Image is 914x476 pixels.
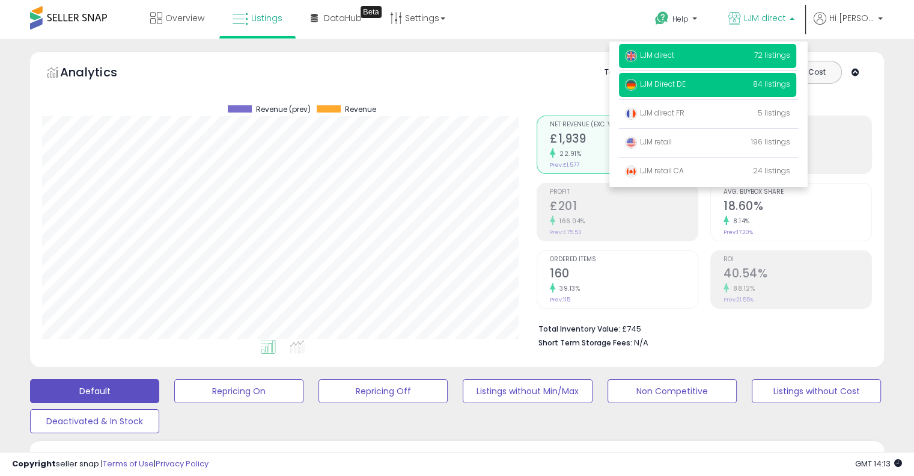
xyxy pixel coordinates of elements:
[555,217,585,226] small: 166.04%
[634,337,648,348] span: N/A
[30,409,159,433] button: Deactivated & In Stock
[361,6,382,18] div: Tooltip anchor
[814,12,883,39] a: Hi [PERSON_NAME]
[752,379,881,403] button: Listings without Cost
[625,79,686,89] span: LJM Direct DE
[758,108,790,118] span: 5 listings
[724,229,753,236] small: Prev: 17.20%
[625,137,672,147] span: LJM retail
[724,267,871,283] h2: 40.54%
[754,50,790,60] span: 72 listings
[256,105,311,114] span: Revenue (prev)
[165,12,204,24] span: Overview
[625,165,684,176] span: LJM retail CA
[345,105,376,114] span: Revenue
[550,267,698,283] h2: 160
[463,379,592,403] button: Listings without Min/Max
[855,458,902,469] span: 2025-10-6 14:13 GMT
[625,108,637,120] img: france.png
[751,137,790,147] span: 196 listings
[729,284,755,293] small: 88.12%
[753,79,790,89] span: 84 listings
[550,199,698,215] h2: £201
[550,122,698,128] span: Net Revenue (Exc. VAT)
[829,12,874,24] span: Hi [PERSON_NAME]
[318,379,448,403] button: Repricing Off
[625,50,637,62] img: uk.png
[625,108,684,118] span: LJM direct FR
[60,64,141,84] h5: Analytics
[555,284,580,293] small: 39.13%
[605,67,651,78] div: Totals For
[625,50,674,60] span: LJM direct
[608,379,737,403] button: Non Competitive
[324,12,362,24] span: DataHub
[30,379,159,403] button: Default
[538,321,863,335] li: £745
[251,12,282,24] span: Listings
[672,14,689,24] span: Help
[550,161,579,168] small: Prev: £1,577
[555,149,581,158] small: 22.91%
[174,379,303,403] button: Repricing On
[724,256,871,263] span: ROI
[625,165,637,178] img: canada.png
[12,458,56,469] strong: Copyright
[729,217,750,226] small: 8.14%
[645,2,709,39] a: Help
[538,338,632,348] b: Short Term Storage Fees:
[550,132,698,148] h2: £1,939
[625,137,637,149] img: usa.png
[538,324,620,334] b: Total Inventory Value:
[550,256,698,263] span: Ordered Items
[12,459,209,470] div: seller snap | |
[550,229,582,236] small: Prev: £75.53
[724,296,754,303] small: Prev: 21.55%
[550,189,698,196] span: Profit
[550,296,570,303] small: Prev: 115
[654,11,669,26] i: Get Help
[103,458,154,469] a: Terms of Use
[625,79,637,91] img: germany.png
[742,450,884,461] p: Listing States:
[156,458,209,469] a: Privacy Policy
[744,12,786,24] span: LJM direct
[753,165,790,176] span: 24 listings
[724,189,871,196] span: Avg. Buybox Share
[724,199,871,215] h2: 18.60%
